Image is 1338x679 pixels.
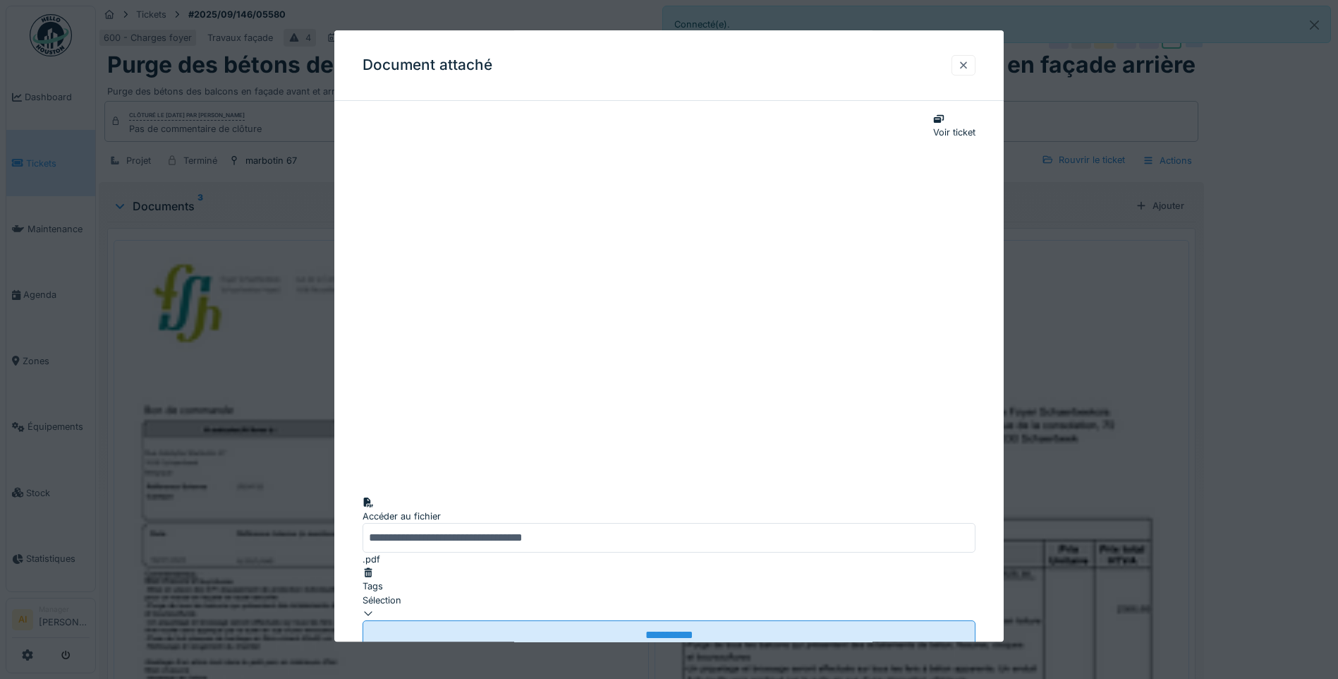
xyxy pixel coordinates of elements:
h3: Document attaché [363,56,492,74]
div: .pdf [363,553,975,566]
label: Tags [363,580,383,594]
div: Accéder au fichier [363,510,975,523]
div: Voir ticket [933,126,975,139]
div: Sélection [363,594,975,607]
